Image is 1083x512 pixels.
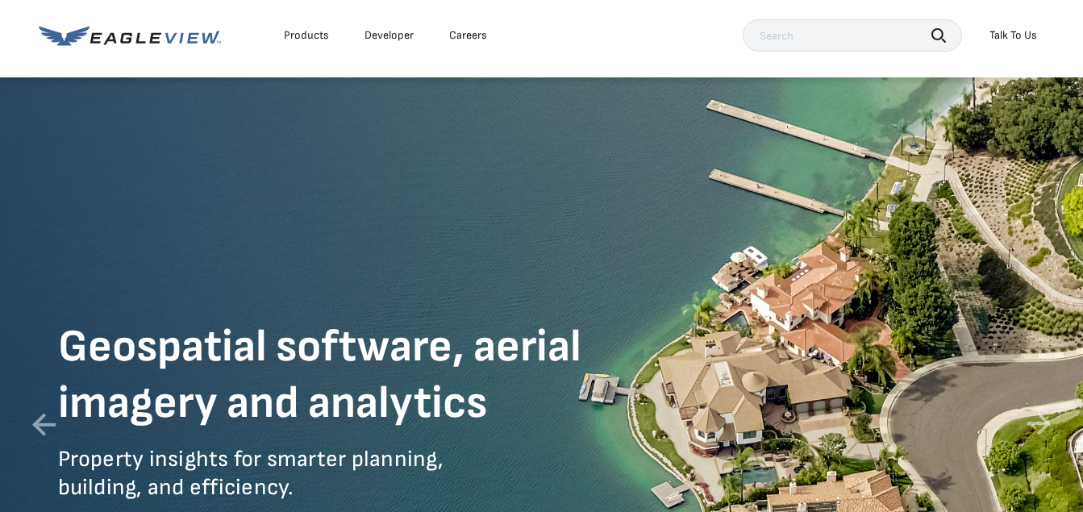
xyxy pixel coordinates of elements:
[743,19,962,52] input: Search
[284,28,329,43] div: Products
[449,28,487,43] div: Careers
[58,319,623,432] h1: Geospatial software, aerial imagery and analytics
[364,28,414,43] a: Developer
[989,28,1037,43] div: Talk To Us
